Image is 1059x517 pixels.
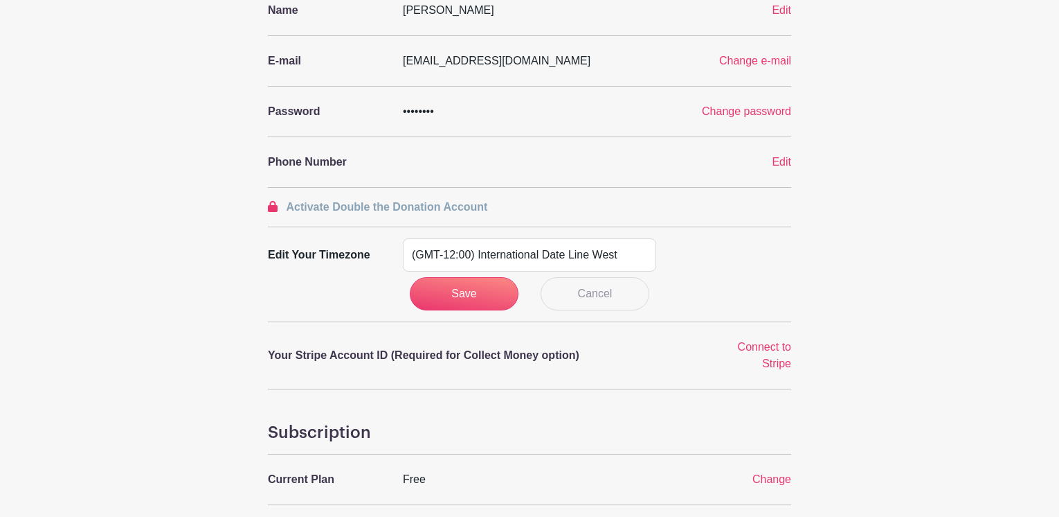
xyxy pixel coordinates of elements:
div: Free [395,471,709,488]
h4: Subscription [268,423,791,443]
a: Edit [772,4,791,16]
div: [EMAIL_ADDRESS][DOMAIN_NAME] [395,53,664,69]
p: Your Stripe Account ID (Required for Collect Money option) [268,347,701,364]
span: •••••••• [403,105,434,117]
input: Save [410,277,519,310]
div: [PERSON_NAME] [395,2,709,19]
a: Cancel [541,277,650,310]
a: Change [752,473,791,485]
a: Edit [772,156,791,168]
p: Current Plan [268,471,386,488]
label: Edit your timezone [260,238,395,272]
p: E-mail [268,53,386,69]
span: Activate Double the Donation Account [286,201,487,213]
p: Password [268,103,386,120]
a: Change e-mail [719,55,791,67]
a: Connect to Stripe [738,341,791,369]
p: Phone Number [268,154,386,170]
p: Name [268,2,386,19]
a: Change password [702,105,791,117]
